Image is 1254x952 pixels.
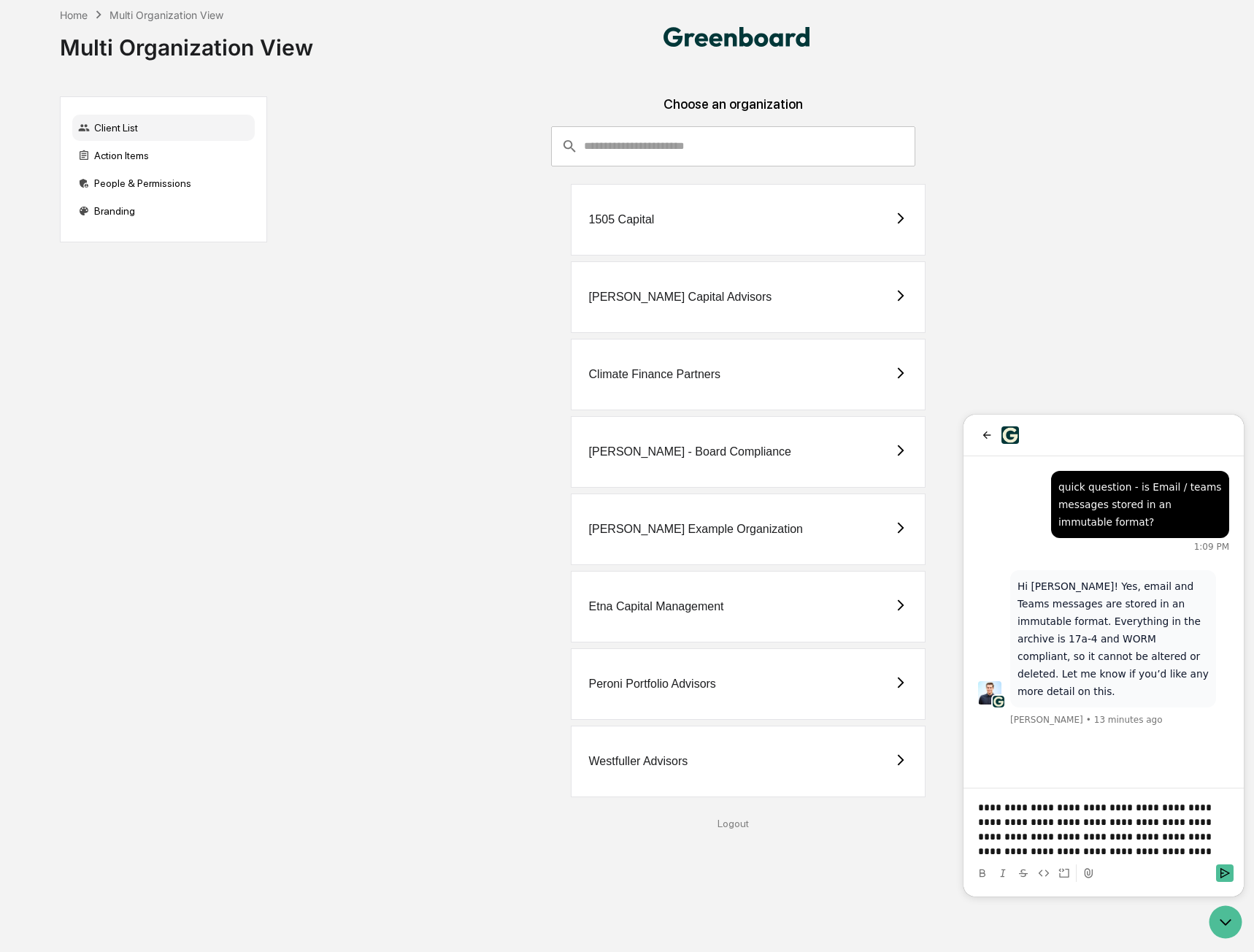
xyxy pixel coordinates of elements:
[72,170,255,196] div: People & Permissions
[72,115,255,141] div: Client List
[1207,904,1247,943] iframe: Open customer support
[589,368,721,381] div: Climate Finance Partners
[589,755,688,768] div: Westfuller Advisors
[72,198,255,224] div: Branding
[109,9,223,21] div: Multi Organization View
[60,23,313,61] div: Multi Organization View
[279,818,1188,829] div: Logout
[72,142,255,169] div: Action Items
[589,600,724,613] div: Etna Capital Management
[589,445,791,458] div: [PERSON_NAME] - Board Compliance
[589,523,803,536] div: [PERSON_NAME] Example Organization
[279,96,1188,126] div: Choose an organization
[60,9,88,21] div: Home
[589,213,655,226] div: 1505 Capital
[589,677,716,691] div: Peroni Portfolio Advisors
[551,126,915,166] div: consultant-dashboard__filter-organizations-search-bar
[589,291,772,304] div: [PERSON_NAME] Capital Advisors
[963,415,1244,897] iframe: Customer support window
[663,27,809,47] img: Dziura Compliance Consulting, LLC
